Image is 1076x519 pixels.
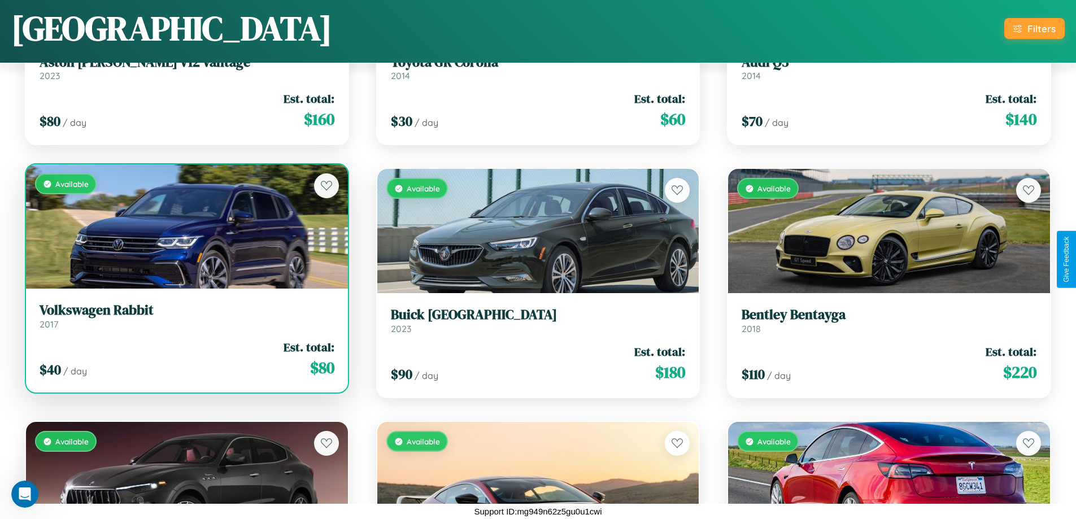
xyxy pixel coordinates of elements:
[391,54,686,82] a: Toyota GR Corolla2014
[11,481,38,508] iframe: Intercom live chat
[742,307,1036,323] h3: Bentley Bentayga
[986,90,1036,107] span: Est. total:
[391,323,411,334] span: 2023
[391,307,686,334] a: Buick [GEOGRAPHIC_DATA]2023
[1004,18,1065,39] button: Filters
[742,54,1036,82] a: Audi Q32014
[284,339,334,355] span: Est. total:
[391,112,412,130] span: $ 30
[40,360,61,379] span: $ 40
[284,90,334,107] span: Est. total:
[757,437,791,446] span: Available
[407,437,440,446] span: Available
[1003,361,1036,383] span: $ 220
[474,504,602,519] p: Support ID: mg949n62z5gu0u1cwi
[634,343,685,360] span: Est. total:
[391,365,412,383] span: $ 90
[415,370,438,381] span: / day
[634,90,685,107] span: Est. total:
[742,365,765,383] span: $ 110
[655,361,685,383] span: $ 180
[415,117,438,128] span: / day
[40,302,334,319] h3: Volkswagen Rabbit
[11,5,332,51] h1: [GEOGRAPHIC_DATA]
[40,319,58,330] span: 2017
[310,356,334,379] span: $ 80
[63,117,86,128] span: / day
[40,54,334,82] a: Aston [PERSON_NAME] V12 Vantage2023
[55,179,89,189] span: Available
[55,437,89,446] span: Available
[407,184,440,193] span: Available
[40,302,334,330] a: Volkswagen Rabbit2017
[986,343,1036,360] span: Est. total:
[40,70,60,81] span: 2023
[742,307,1036,334] a: Bentley Bentayga2018
[1005,108,1036,130] span: $ 140
[742,70,761,81] span: 2014
[391,70,410,81] span: 2014
[1027,23,1056,34] div: Filters
[1062,237,1070,282] div: Give Feedback
[304,108,334,130] span: $ 160
[660,108,685,130] span: $ 60
[63,365,87,377] span: / day
[40,54,334,71] h3: Aston [PERSON_NAME] V12 Vantage
[765,117,789,128] span: / day
[767,370,791,381] span: / day
[391,307,686,323] h3: Buick [GEOGRAPHIC_DATA]
[742,323,761,334] span: 2018
[742,112,763,130] span: $ 70
[757,184,791,193] span: Available
[40,112,60,130] span: $ 80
